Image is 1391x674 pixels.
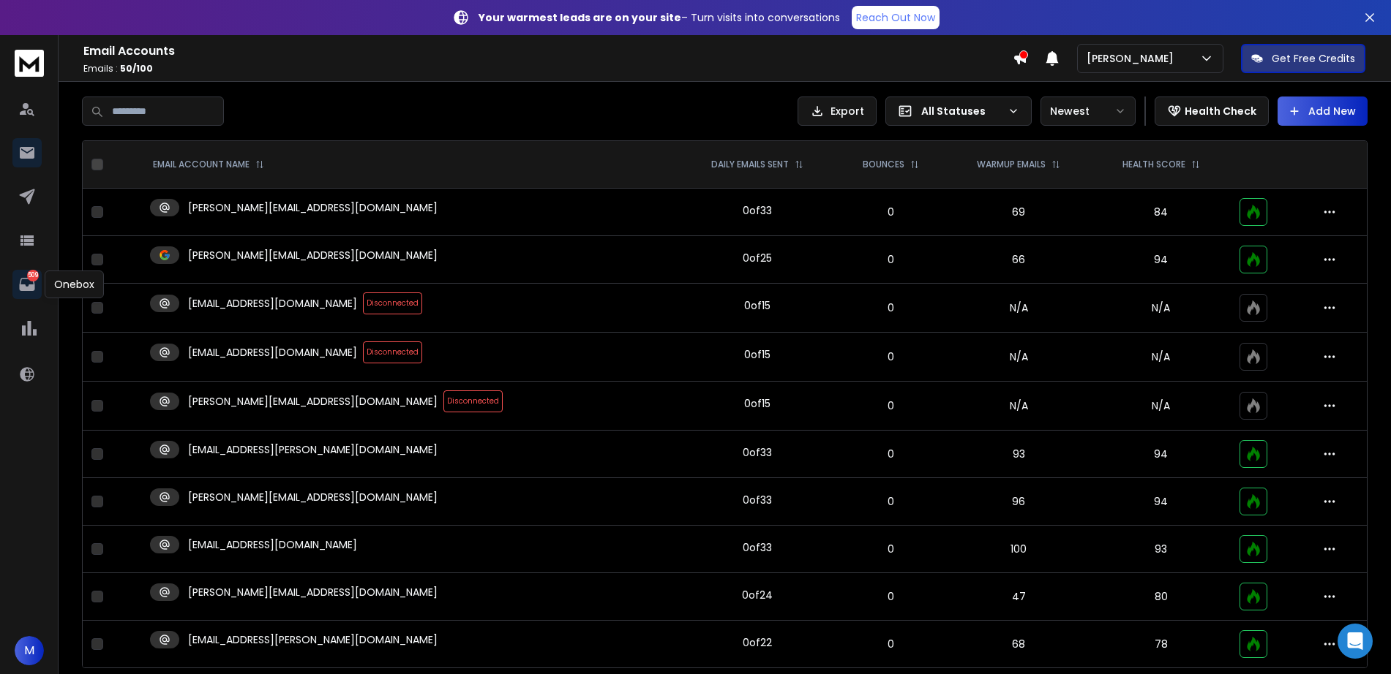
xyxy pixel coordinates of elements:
[845,494,937,509] p: 0
[845,349,937,364] p: 0
[1041,96,1136,126] button: Newest
[1155,96,1269,126] button: Health Check
[743,445,772,460] div: 0 of 33
[945,189,1092,236] td: 69
[12,270,42,299] a: 509
[863,159,904,170] p: BOUNCES
[845,205,937,219] p: 0
[742,588,773,602] div: 0 of 24
[744,347,771,362] div: 0 of 15
[977,159,1046,170] p: WARMUP EMAILS
[1338,624,1373,659] div: Open Intercom Messenger
[743,251,772,265] div: 0 of 25
[1092,526,1230,573] td: 93
[743,635,772,650] div: 0 of 22
[188,632,438,647] p: [EMAIL_ADDRESS][PERSON_NAME][DOMAIN_NAME]
[921,104,1002,118] p: All Statuses
[1092,478,1230,526] td: 94
[15,636,44,665] button: M
[1272,51,1355,66] p: Get Free Credits
[188,585,438,599] p: [PERSON_NAME][EMAIL_ADDRESS][DOMAIN_NAME]
[945,621,1092,668] td: 68
[743,493,772,507] div: 0 of 33
[945,431,1092,478] td: 93
[188,394,438,409] p: [PERSON_NAME][EMAIL_ADDRESS][DOMAIN_NAME]
[83,63,1013,75] p: Emails :
[845,252,937,267] p: 0
[1092,189,1230,236] td: 84
[798,96,877,126] button: Export
[945,478,1092,526] td: 96
[1101,349,1221,364] p: N/A
[188,442,438,457] p: [EMAIL_ADDRESS][PERSON_NAME][DOMAIN_NAME]
[153,159,264,170] div: EMAIL ACCOUNT NAME
[83,42,1013,60] h1: Email Accounts
[743,203,772,218] div: 0 of 33
[1101,300,1221,315] p: N/A
[845,300,937,315] p: 0
[363,341,422,363] span: Disconnected
[744,396,771,411] div: 0 of 15
[945,333,1092,382] td: N/A
[443,390,503,412] span: Disconnected
[188,200,438,215] p: [PERSON_NAME][EMAIL_ADDRESS][DOMAIN_NAME]
[1278,96,1368,126] button: Add New
[1092,573,1230,621] td: 80
[845,398,937,413] p: 0
[845,589,937,604] p: 0
[945,573,1092,621] td: 47
[1092,236,1230,284] td: 94
[363,292,422,314] span: Disconnected
[188,296,357,311] p: [EMAIL_ADDRESS][DOMAIN_NAME]
[479,10,681,25] strong: Your warmest leads are on your site
[743,540,772,555] div: 0 of 33
[1241,44,1365,73] button: Get Free Credits
[120,62,153,75] span: 50 / 100
[1101,398,1221,413] p: N/A
[27,270,39,281] p: 509
[188,537,357,552] p: [EMAIL_ADDRESS][DOMAIN_NAME]
[479,10,840,25] p: – Turn visits into conversations
[945,526,1092,573] td: 100
[945,284,1092,333] td: N/A
[188,345,357,360] p: [EMAIL_ADDRESS][DOMAIN_NAME]
[45,270,104,298] div: Onebox
[1092,431,1230,478] td: 94
[852,6,940,29] a: Reach Out Now
[845,637,937,651] p: 0
[744,298,771,313] div: 0 of 15
[845,542,937,556] p: 0
[1185,104,1256,118] p: Health Check
[711,159,789,170] p: DAILY EMAILS SENT
[188,490,438,504] p: [PERSON_NAME][EMAIL_ADDRESS][DOMAIN_NAME]
[1092,621,1230,668] td: 78
[1122,159,1185,170] p: HEALTH SCORE
[845,447,937,461] p: 0
[1087,51,1180,66] p: [PERSON_NAME]
[945,236,1092,284] td: 66
[945,382,1092,431] td: N/A
[856,10,935,25] p: Reach Out Now
[188,248,438,262] p: [PERSON_NAME][EMAIL_ADDRESS][DOMAIN_NAME]
[15,50,44,77] img: logo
